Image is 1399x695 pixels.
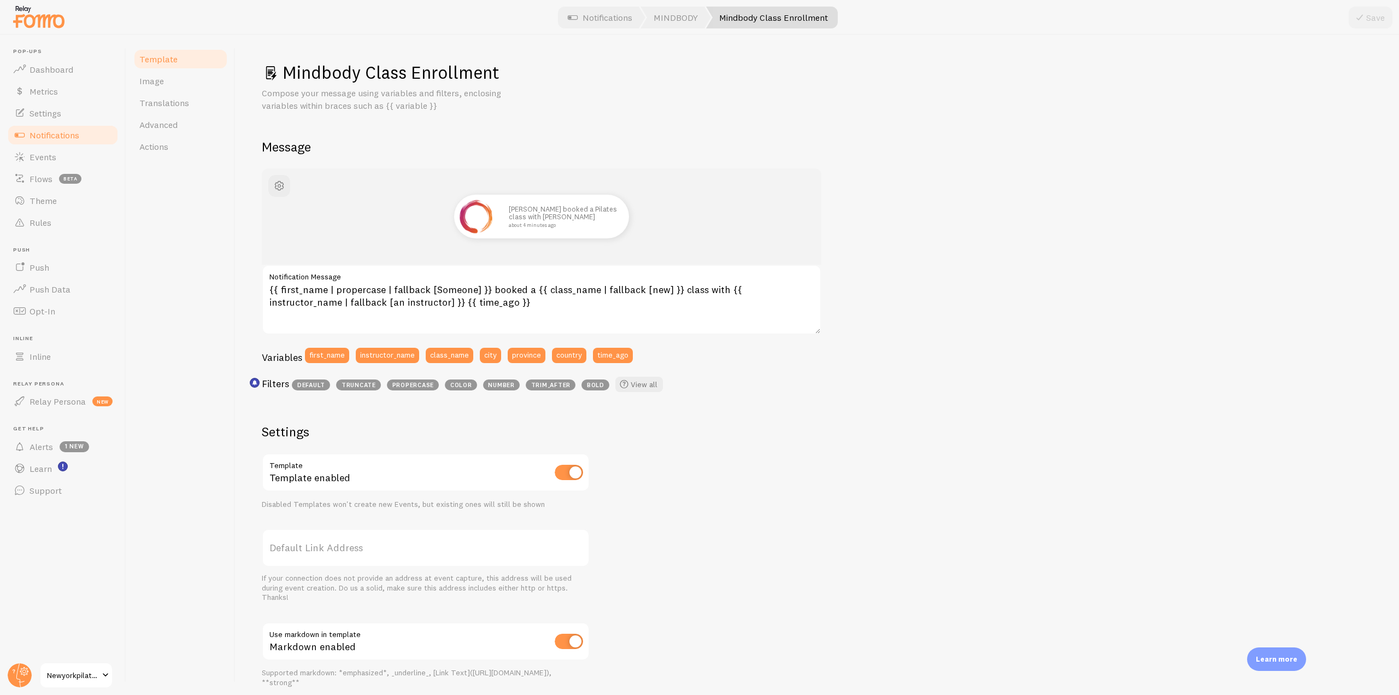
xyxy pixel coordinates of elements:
[30,217,51,228] span: Rules
[250,378,260,388] svg: <p>Use filters like | propercase to change CITY to City in your templates</p>
[133,70,228,92] a: Image
[508,348,545,363] button: province
[262,87,524,112] p: Compose your message using variables and filters, enclosing variables within braces such as {{ va...
[30,195,57,206] span: Theme
[262,423,590,440] h2: Settings
[30,262,49,273] span: Push
[305,348,349,363] button: first_name
[7,124,119,146] a: Notifications
[30,173,52,184] span: Flows
[1247,647,1306,671] div: Learn more
[426,348,473,363] button: class_name
[7,256,119,278] a: Push
[262,500,590,510] div: Disabled Templates won't create new Events, but existing ones will still be shown
[7,168,119,190] a: Flows beta
[133,48,228,70] a: Template
[445,379,477,390] span: color
[262,138,1373,155] h2: Message
[7,346,119,367] a: Inline
[13,425,119,433] span: Get Help
[30,396,86,407] span: Relay Persona
[552,348,586,363] button: country
[262,265,821,283] label: Notification Message
[13,48,119,55] span: Pop-ups
[1256,654,1297,664] p: Learn more
[7,146,119,168] a: Events
[139,54,178,65] span: Template
[58,462,68,471] svg: <p>Watch New Feature Tutorials!</p>
[356,348,419,363] button: instructor_name
[7,102,119,124] a: Settings
[133,136,228,157] a: Actions
[7,480,119,501] a: Support
[30,284,70,295] span: Push Data
[615,377,663,392] a: View all
[7,458,119,480] a: Learn
[7,59,119,80] a: Dashboard
[30,306,55,317] span: Opt-In
[30,86,58,97] span: Metrics
[30,463,52,474] span: Learn
[30,441,53,452] span: Alerts
[139,141,168,152] span: Actions
[336,379,381,390] span: truncate
[30,351,51,362] span: Inline
[262,61,1373,84] h1: Mindbody Class Enrollment
[139,97,189,108] span: Translations
[13,335,119,342] span: Inline
[7,278,119,300] a: Push Data
[7,390,119,412] a: Relay Persona new
[593,348,633,363] button: time_ago
[30,108,61,119] span: Settings
[13,247,119,254] span: Push
[262,351,302,364] h3: Variables
[509,205,618,227] p: [PERSON_NAME] booked a Pilates class with [PERSON_NAME]
[7,190,119,212] a: Theme
[11,3,66,31] img: fomo-relay-logo-orange.svg
[139,119,178,130] span: Advanced
[7,212,119,233] a: Rules
[39,662,113,688] a: Newyorkpilates
[262,622,590,662] div: Markdown enabled
[30,151,56,162] span: Events
[509,223,615,228] small: about 4 minutes ago
[133,114,228,136] a: Advanced
[262,668,590,687] div: Supported markdown: *emphasized*, _underline_, [Link Text]([URL][DOMAIN_NAME]), **strong**
[480,348,501,363] button: city
[262,574,590,603] div: If your connection does not provide an address at event capture, this address will be used during...
[92,396,113,406] span: new
[262,529,590,567] label: Default Link Address
[30,130,79,141] span: Notifications
[387,379,439,390] span: propercase
[13,381,119,388] span: Relay Persona
[262,453,590,493] div: Template enabled
[7,300,119,322] a: Opt-In
[60,441,89,452] span: 1 new
[292,379,330,390] span: default
[7,436,119,458] a: Alerts 1 new
[526,379,575,390] span: trim_after
[133,92,228,114] a: Translations
[139,75,164,86] span: Image
[59,174,81,184] span: beta
[47,669,99,682] span: Newyorkpilates
[262,377,289,390] h3: Filters
[30,485,62,496] span: Support
[483,379,520,390] span: number
[7,80,119,102] a: Metrics
[581,379,609,390] span: bold
[456,197,496,236] img: Fomo
[30,64,73,75] span: Dashboard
